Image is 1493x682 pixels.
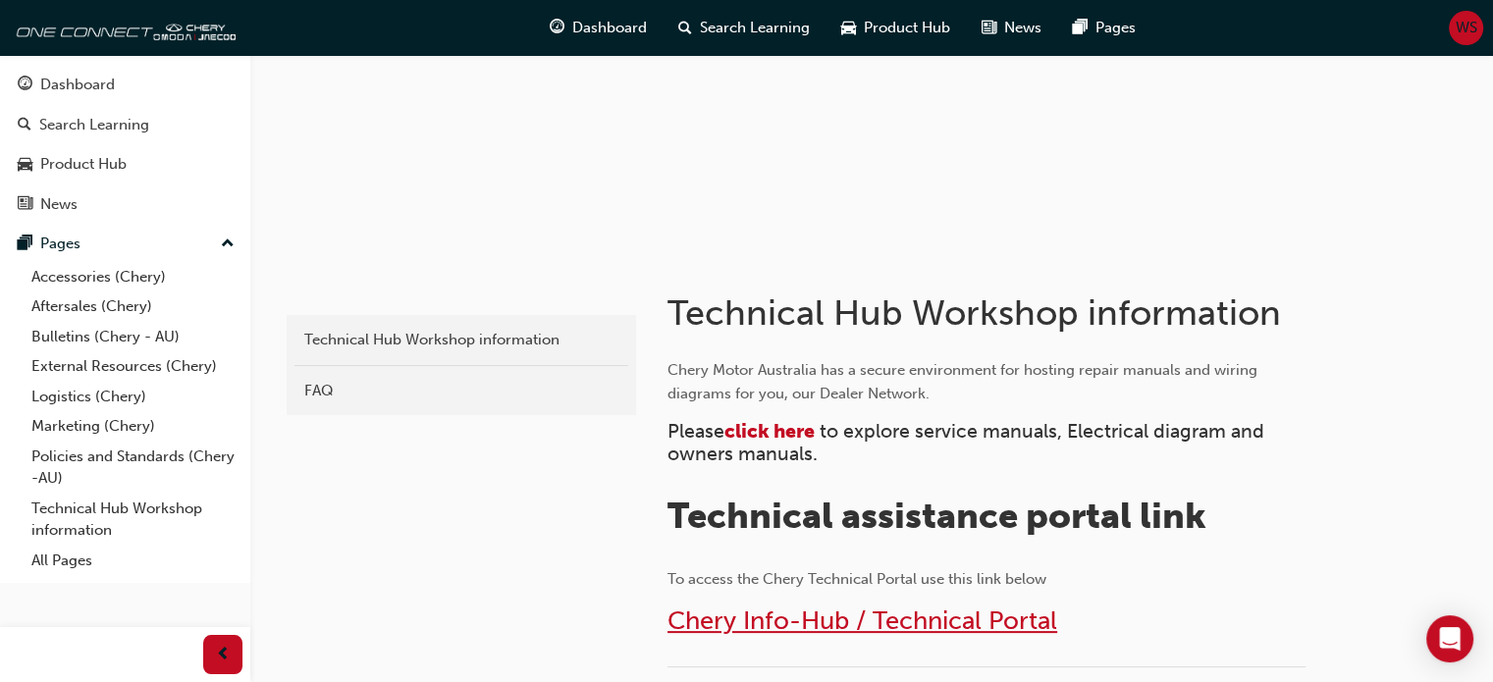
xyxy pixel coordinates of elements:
[982,16,996,40] span: news-icon
[667,420,1269,465] span: to explore service manuals, Electrical diagram and owners manuals.
[24,411,242,442] a: Marketing (Chery)
[18,156,32,174] span: car-icon
[667,570,1046,588] span: To access the Chery Technical Portal use this link below
[40,74,115,96] div: Dashboard
[667,291,1311,335] h1: Technical Hub Workshop information
[24,546,242,576] a: All Pages
[1073,16,1088,40] span: pages-icon
[1449,11,1483,45] button: WS
[24,322,242,352] a: Bulletins (Chery - AU)
[24,382,242,412] a: Logistics (Chery)
[8,186,242,223] a: News
[24,494,242,546] a: Technical Hub Workshop information
[1057,8,1151,48] a: pages-iconPages
[700,17,810,39] span: Search Learning
[8,107,242,143] a: Search Learning
[39,114,149,136] div: Search Learning
[24,442,242,494] a: Policies and Standards (Chery -AU)
[8,226,242,262] button: Pages
[534,8,663,48] a: guage-iconDashboard
[8,63,242,226] button: DashboardSearch LearningProduct HubNews
[18,236,32,253] span: pages-icon
[18,117,31,134] span: search-icon
[550,16,564,40] span: guage-icon
[678,16,692,40] span: search-icon
[572,17,647,39] span: Dashboard
[1095,17,1136,39] span: Pages
[294,323,628,357] a: Technical Hub Workshop information
[294,374,628,408] a: FAQ
[304,380,618,402] div: FAQ
[10,8,236,47] img: oneconnect
[1456,17,1477,39] span: WS
[40,153,127,176] div: Product Hub
[18,77,32,94] span: guage-icon
[24,291,242,322] a: Aftersales (Chery)
[1426,615,1473,662] div: Open Intercom Messenger
[724,420,815,443] a: click here
[216,643,231,667] span: prev-icon
[221,232,235,257] span: up-icon
[40,233,80,255] div: Pages
[304,329,618,351] div: Technical Hub Workshop information
[40,193,78,216] div: News
[667,361,1261,402] span: Chery Motor Australia has a secure environment for hosting repair manuals and wiring diagrams for...
[18,196,32,214] span: news-icon
[667,420,724,443] span: Please
[663,8,826,48] a: search-iconSearch Learning
[8,67,242,103] a: Dashboard
[966,8,1057,48] a: news-iconNews
[667,605,1057,636] a: Chery Info-Hub / Technical Portal
[826,8,966,48] a: car-iconProduct Hub
[841,16,856,40] span: car-icon
[667,495,1206,537] span: Technical assistance portal link
[8,146,242,183] a: Product Hub
[24,351,242,382] a: External Resources (Chery)
[1004,17,1041,39] span: News
[864,17,950,39] span: Product Hub
[24,262,242,292] a: Accessories (Chery)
